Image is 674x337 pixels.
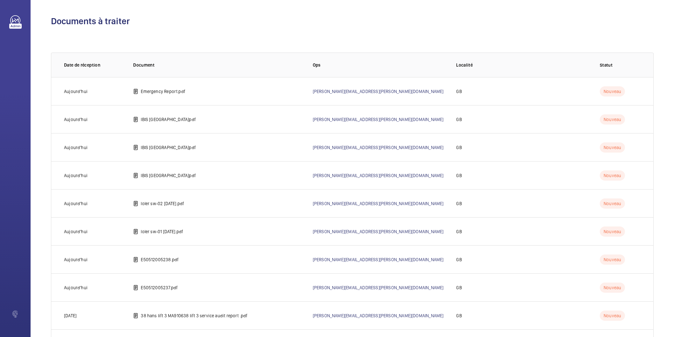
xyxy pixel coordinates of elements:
[64,200,88,207] p: Aujourd'hui
[456,116,462,123] p: GB
[313,173,444,178] a: [PERSON_NAME][EMAIL_ADDRESS][PERSON_NAME][DOMAIN_NAME]
[313,89,444,94] a: [PERSON_NAME][EMAIL_ADDRESS][PERSON_NAME][DOMAIN_NAME]
[600,255,625,265] p: Nouveau
[313,117,444,122] a: [PERSON_NAME][EMAIL_ADDRESS][PERSON_NAME][DOMAIN_NAME]
[456,256,462,263] p: GB
[141,228,183,235] p: loler sw-01 [DATE].pdf
[141,284,178,291] p: E50512005237.pdf
[141,116,196,123] p: IBIS [GEOGRAPHIC_DATA]pdf
[313,229,444,234] a: [PERSON_NAME][EMAIL_ADDRESS][PERSON_NAME][DOMAIN_NAME]
[456,144,462,151] p: GB
[64,256,88,263] p: Aujourd'hui
[600,142,625,153] p: Nouveau
[600,62,641,68] p: Statut
[600,170,625,181] p: Nouveau
[141,200,184,207] p: loler sw-02 [DATE].pdf
[456,312,462,319] p: GB
[456,228,462,235] p: GB
[456,284,462,291] p: GB
[313,313,444,318] a: [PERSON_NAME][EMAIL_ADDRESS][PERSON_NAME][DOMAIN_NAME]
[600,226,625,237] p: Nouveau
[64,172,88,179] p: Aujourd'hui
[456,88,462,95] p: GB
[313,257,444,262] a: [PERSON_NAME][EMAIL_ADDRESS][PERSON_NAME][DOMAIN_NAME]
[64,312,76,319] p: [DATE]
[64,284,88,291] p: Aujourd'hui
[456,62,590,68] p: Localité
[600,86,625,97] p: Nouveau
[313,201,444,206] a: [PERSON_NAME][EMAIL_ADDRESS][PERSON_NAME][DOMAIN_NAME]
[313,62,446,68] p: Ops
[600,114,625,125] p: Nouveau
[600,198,625,209] p: Nouveau
[141,172,196,179] p: IBIS [GEOGRAPHIC_DATA]pdf
[64,116,88,123] p: Aujourd'hui
[141,88,185,95] p: Emergency Report.pdf
[141,256,179,263] p: E50512005238.pdf
[141,312,247,319] p: 38 hans lift 3 MA910638 lift 3 service audit report .pdf
[456,200,462,207] p: GB
[64,62,123,68] p: Date de réception
[133,62,302,68] p: Document
[600,283,625,293] p: Nouveau
[51,15,654,27] h1: Documents à traiter
[64,144,88,151] p: Aujourd'hui
[313,145,444,150] a: [PERSON_NAME][EMAIL_ADDRESS][PERSON_NAME][DOMAIN_NAME]
[313,285,444,290] a: [PERSON_NAME][EMAIL_ADDRESS][PERSON_NAME][DOMAIN_NAME]
[600,311,625,321] p: Nouveau
[141,144,196,151] p: IBIS [GEOGRAPHIC_DATA]pdf
[64,88,88,95] p: Aujourd'hui
[64,228,88,235] p: Aujourd'hui
[456,172,462,179] p: GB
